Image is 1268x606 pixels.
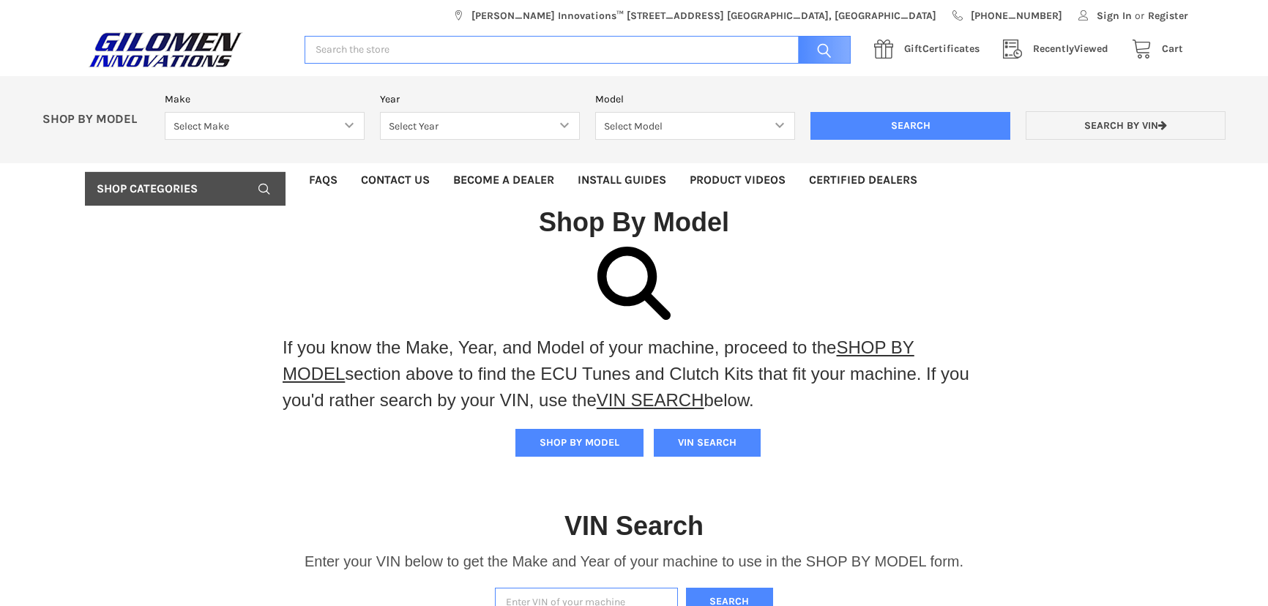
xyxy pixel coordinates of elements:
span: Cart [1162,42,1183,55]
img: GILOMEN INNOVATIONS [85,31,246,68]
p: Enter your VIN below to get the Make and Year of your machine to use in the SHOP BY MODEL form. [305,550,963,572]
a: GiftCertificates [866,40,995,59]
span: Viewed [1033,42,1108,55]
span: Certificates [904,42,980,55]
input: Search [810,112,1010,140]
a: Certified Dealers [797,163,929,197]
a: SHOP BY MODEL [283,337,914,384]
button: VIN SEARCH [654,429,761,457]
a: Install Guides [566,163,678,197]
span: Gift [904,42,922,55]
label: Year [380,91,580,107]
a: VIN SEARCH [597,390,704,410]
a: FAQs [297,163,349,197]
a: Shop Categories [85,172,286,206]
input: Search [791,36,851,64]
span: [PERSON_NAME] Innovations™ [STREET_ADDRESS] [GEOGRAPHIC_DATA], [GEOGRAPHIC_DATA] [471,8,936,23]
button: SHOP BY MODEL [515,429,644,457]
label: Model [595,91,795,107]
a: Product Videos [678,163,797,197]
a: Cart [1124,40,1183,59]
a: Become a Dealer [441,163,566,197]
span: Recently [1033,42,1074,55]
a: GILOMEN INNOVATIONS [85,31,289,68]
label: Make [165,91,365,107]
h1: VIN Search [564,509,704,542]
p: SHOP BY MODEL [34,112,157,127]
input: Search the store [305,36,851,64]
span: Sign In [1097,8,1132,23]
a: RecentlyViewed [995,40,1124,59]
span: [PHONE_NUMBER] [971,8,1062,23]
p: If you know the Make, Year, and Model of your machine, proceed to the section above to find the E... [283,334,985,414]
h1: Shop By Model [85,206,1183,239]
a: Contact Us [349,163,441,197]
a: Search by VIN [1026,111,1226,140]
